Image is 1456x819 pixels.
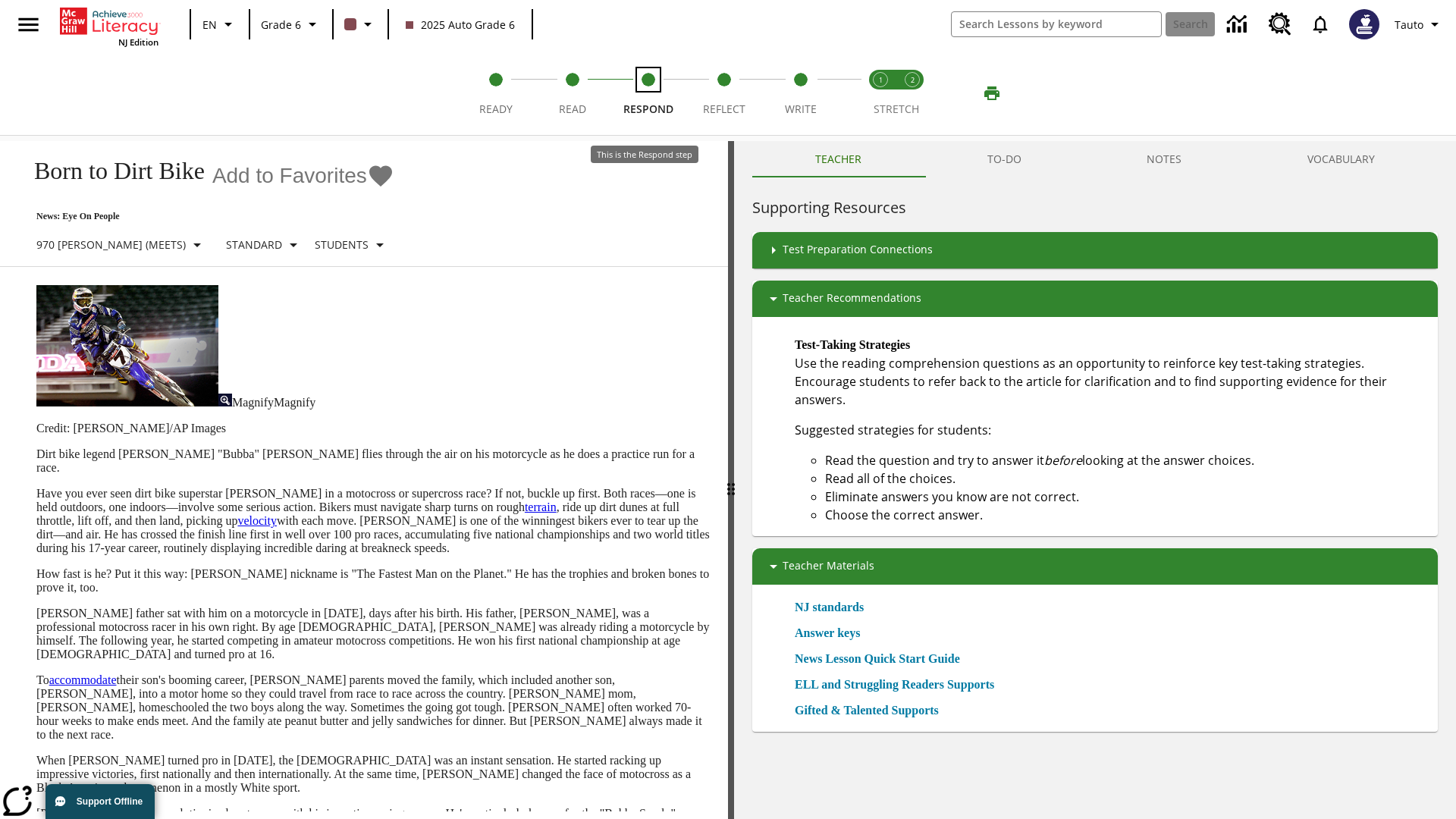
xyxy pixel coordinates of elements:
[18,211,395,222] p: News: Eye On People
[752,196,1438,220] h6: Supporting Resources
[45,784,155,819] button: Support Offline
[36,567,710,595] p: How fast is he? Put it this way: [PERSON_NAME] nickname is "The Fastest Man on the Planet." He ha...
[1301,5,1340,44] a: Notifications
[60,5,158,48] div: Home
[825,469,1426,488] li: Read all of the choices.
[232,396,274,409] span: Magnify
[874,102,919,116] span: STRETCH
[36,487,710,555] p: Have you ever seen dirt bike superstar [PERSON_NAME] in a motocross or supercross race? If not, b...
[212,162,394,189] button: Add to Favorites - Born to Dirt Bike
[30,231,212,259] button: Select Lexile, 970 Lexile (Meets)
[623,102,673,116] span: Respond
[825,451,1426,469] li: Read the question and try to answer it looking at the answer choices.
[218,394,232,406] img: Magnify
[879,75,883,85] text: 1
[783,557,874,576] p: Teacher Materials
[858,52,902,135] button: Stretch Read step 1 of 2
[795,335,1426,409] p: Use the reading comprehension questions as an opportunity to reinforce key test-taking strategies...
[196,11,244,38] button: Language: EN, Select a language
[309,231,395,259] button: Select Student
[77,796,143,807] span: Support Offline
[202,17,217,33] span: EN
[525,500,557,513] a: terrain
[559,102,586,116] span: Read
[734,141,1456,819] div: activity
[528,52,616,135] button: Read step 2 of 5
[795,421,1426,439] p: Suggested strategies for students:
[795,598,873,617] a: NJ standards
[680,52,768,135] button: Reflect step 4 of 5
[1340,5,1389,44] button: Select a new avatar
[968,80,1016,107] button: Print
[1218,4,1260,45] a: Data Center
[212,164,367,188] span: Add to Favorites
[274,396,315,409] span: Magnify
[36,673,710,742] p: To their son's booming career, [PERSON_NAME] parents moved the family, which included another son...
[795,624,860,642] a: Answer keys, Will open in new browser window or tab
[1244,141,1438,177] button: VOCABULARY
[452,52,540,135] button: Ready step 1 of 5
[783,290,921,308] p: Teacher Recommendations
[752,232,1438,268] div: Test Preparation Connections
[783,241,933,259] p: Test Preparation Connections
[36,447,710,475] p: Dirt bike legend [PERSON_NAME] "Bubba" [PERSON_NAME] flies through the air on his motorcycle as h...
[338,11,383,38] button: Class color is dark brown. Change class color
[752,548,1438,585] div: Teacher Materials
[237,514,277,527] a: velocity
[1349,9,1379,39] img: Avatar
[752,141,1438,177] div: Instructional Panel Tabs
[226,237,282,253] p: Standard
[795,701,948,720] a: Gifted & Talented Supports
[1395,17,1423,33] span: Tauto
[757,52,845,135] button: Write step 5 of 5
[825,488,1426,506] li: Eliminate answers you know are not correct.
[795,650,960,668] a: News Lesson Quick Start Guide, Will open in new browser window or tab
[952,12,1161,36] input: search field
[220,231,309,259] button: Scaffolds, Standard
[703,102,745,116] span: Reflect
[604,52,692,135] button: Respond step 3 of 5
[752,141,924,177] button: Teacher
[890,52,934,135] button: Stretch Respond step 2 of 2
[825,506,1426,524] li: Choose the correct answer.
[911,75,915,85] text: 2
[315,237,369,253] p: Students
[36,237,186,253] p: 970 [PERSON_NAME] (Meets)
[795,676,1003,694] a: ELL and Struggling Readers Supports
[752,281,1438,317] div: Teacher Recommendations
[36,754,710,795] p: When [PERSON_NAME] turned pro in [DATE], the [DEMOGRAPHIC_DATA] was an instant sensation. He star...
[728,141,734,819] div: Press Enter or Spacebar and then press right and left arrow keys to move the slider
[261,17,301,33] span: Grade 6
[49,673,117,686] a: accommodate
[1389,11,1450,38] button: Profile/Settings
[255,11,328,38] button: Grade: Grade 6, Select a grade
[1044,452,1082,469] em: before
[479,102,513,116] span: Ready
[795,338,910,351] strong: Test-Taking Strategies
[36,422,710,435] p: Credit: [PERSON_NAME]/AP Images
[6,2,51,47] button: Open side menu
[1084,141,1245,177] button: NOTES
[785,102,817,116] span: Write
[18,157,205,185] h1: Born to Dirt Bike
[1260,4,1301,45] a: Resource Center, Will open in new tab
[118,36,158,48] span: NJ Edition
[36,607,710,661] p: [PERSON_NAME] father sat with him on a motorcycle in [DATE], days after his birth. His father, [P...
[406,17,515,33] span: 2025 Auto Grade 6
[591,146,698,163] div: This is the Respond step
[36,285,218,406] img: Motocross racer James Stewart flies through the air on his dirt bike.
[924,141,1084,177] button: TO-DO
